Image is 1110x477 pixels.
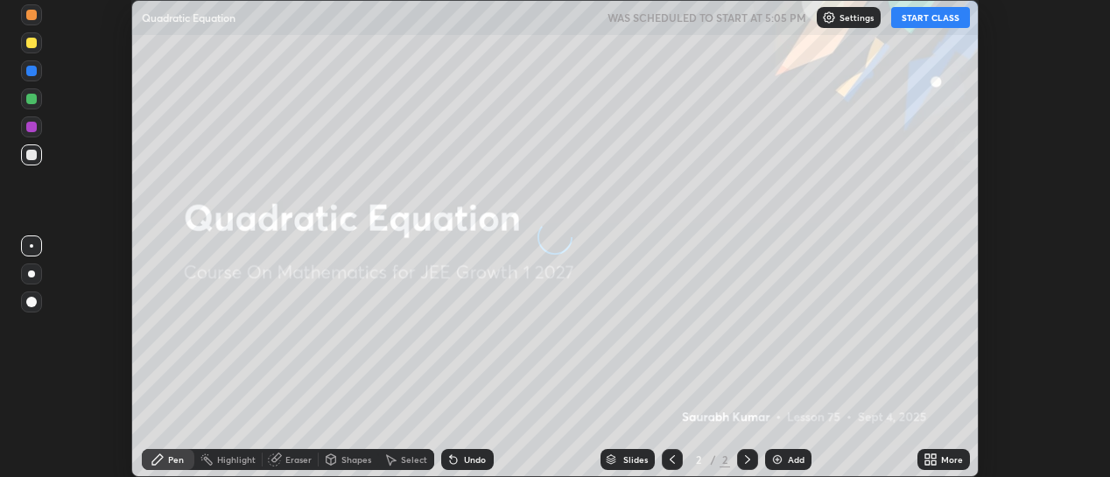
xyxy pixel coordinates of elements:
div: Undo [464,455,486,464]
div: Highlight [217,455,256,464]
div: Slides [623,455,648,464]
div: / [711,454,716,465]
p: Quadratic Equation [142,11,235,25]
div: Shapes [341,455,371,464]
div: Add [788,455,804,464]
img: class-settings-icons [822,11,836,25]
div: Eraser [285,455,312,464]
button: START CLASS [891,7,970,28]
p: Settings [840,13,874,22]
div: 2 [690,454,707,465]
img: add-slide-button [770,452,784,466]
div: Select [401,455,427,464]
div: More [941,455,963,464]
h5: WAS SCHEDULED TO START AT 5:05 PM [608,10,806,25]
div: 2 [720,452,730,467]
div: Pen [168,455,184,464]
